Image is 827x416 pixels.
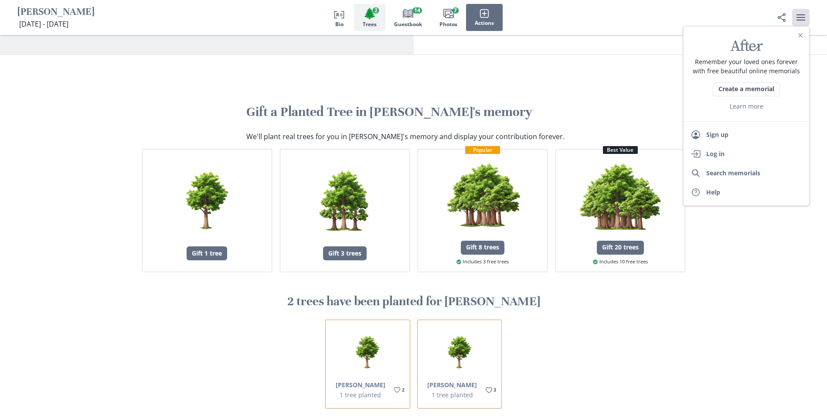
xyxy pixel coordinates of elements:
img: 8 trees [441,153,523,235]
h1: [PERSON_NAME] [17,6,95,19]
span: [DATE] - [DATE] [19,19,68,29]
div: Gift 3 trees [323,246,367,260]
button: Actions [466,4,503,31]
span: Actions [475,20,494,26]
div: Gift 8 trees [461,241,504,255]
img: 20 trees [579,153,661,235]
button: 1 treesGift 1 tree [142,149,272,273]
span: 2 [373,7,379,14]
button: Photos [431,4,466,31]
a: Create a memorial [713,82,780,96]
button: Best Value20 treesGift 20 treesIncludes 10 free trees [555,149,686,273]
span: 7 [452,7,459,14]
span: Photos [439,21,457,27]
p: We'll plant real trees for you in [PERSON_NAME]'s memory and display your contribution forever. [246,131,565,142]
p: Remember your loved ones forever with free beautiful online memorials [691,57,802,75]
button: Popular8 treesGift 8 treesIncludes 3 free trees [417,149,548,273]
span: 2 [402,387,405,393]
img: 1 trees [166,159,248,241]
button: Like [392,385,406,395]
button: Guestbook [385,4,431,31]
button: Bio [324,4,354,31]
img: 3 trees [303,159,385,241]
button: Trees [354,4,385,31]
span: Includes 10 free trees [593,258,648,266]
button: user menu [792,9,810,26]
button: 3 treesGift 3 trees [279,149,410,273]
div: Gift 1 tree [187,246,227,260]
span: 14 [412,7,422,14]
span: Tree [363,7,376,20]
a: Learn more [730,102,763,110]
span: Bio [335,21,344,27]
button: Close [795,30,806,41]
button: Like [483,385,498,395]
button: Share Obituary [773,9,790,26]
span: 3 [493,387,496,393]
div: Gift 20 trees [597,241,644,255]
h2: Gift a Planted Tree in [PERSON_NAME]'s memory [246,104,581,120]
button: [PERSON_NAME] [336,380,385,389]
div: Popular [465,146,500,154]
span: Guestbook [394,21,422,27]
div: Best Value [603,146,638,154]
span: Trees [363,21,377,27]
span: Includes 3 free trees [456,258,509,266]
button: [PERSON_NAME] [427,380,477,389]
h2: 2 trees have been planted for [PERSON_NAME] [142,293,686,309]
